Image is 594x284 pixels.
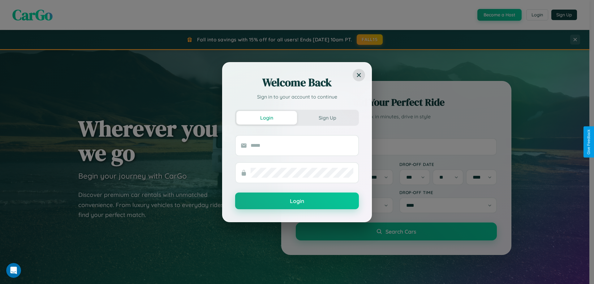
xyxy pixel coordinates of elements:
[236,111,297,125] button: Login
[297,111,358,125] button: Sign Up
[6,263,21,278] iframe: Intercom live chat
[587,129,591,155] div: Give Feedback
[235,93,359,100] p: Sign in to your account to continue
[235,193,359,209] button: Login
[235,75,359,90] h2: Welcome Back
